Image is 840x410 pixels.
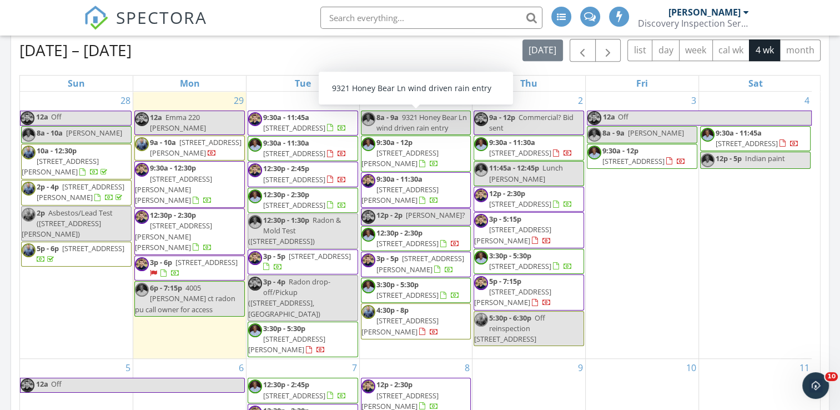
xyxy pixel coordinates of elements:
[716,128,799,148] a: 9:30a - 11:45a [STREET_ADDRESS]
[289,251,351,261] span: [STREET_ADDRESS]
[489,214,521,224] span: 3p - 5:15p
[489,276,521,286] span: 5p - 7:15p
[474,137,488,151] img: david.jpg
[263,174,325,184] span: [STREET_ADDRESS]
[576,92,585,109] a: Go to October 2, 2025
[248,323,262,337] img: david.jpg
[22,243,36,257] img: e44247eb5d754dae85a57f7dac8df971.jpeg
[779,39,821,61] button: month
[474,214,551,245] a: 3p - 5:15p [STREET_ADDRESS][PERSON_NAME]
[293,76,313,91] a: Tuesday
[376,210,403,220] span: 12p - 2p
[462,92,472,109] a: Go to October 1, 2025
[19,39,132,61] h2: [DATE] – [DATE]
[263,148,325,158] span: [STREET_ADDRESS]
[474,112,488,126] img: 45532e3d26bb4d59a13f8e15856718ef.jpeg
[263,138,346,158] a: 9:30a - 11:30a [STREET_ADDRESS]
[21,242,132,267] a: 5p - 6p [STREET_ADDRESS]
[248,251,262,265] img: 45532e3d26bb4d59a13f8e15856718ef.jpeg
[248,277,330,319] span: Radon drop-off/Pickup ([STREET_ADDRESS], [GEOGRAPHIC_DATA])
[263,200,325,210] span: [STREET_ADDRESS]
[472,92,586,359] td: Go to October 2, 2025
[134,256,245,281] a: 3p - 6p [STREET_ADDRESS]
[150,210,196,220] span: 12:30p - 2:30p
[570,39,596,62] button: Previous
[263,112,309,122] span: 9:30a - 11:45a
[746,76,764,91] a: Saturday
[135,283,235,314] span: 4005 [PERSON_NAME] ct radon pu call owner for access
[489,163,563,183] span: Lunch [PERSON_NAME]
[134,161,245,208] a: 9:30a - 12:30p [STREET_ADDRESS][PERSON_NAME][PERSON_NAME]
[178,76,202,91] a: Monday
[37,128,63,138] span: 8a - 10a
[618,112,628,122] span: Off
[361,174,439,205] a: 9:30a - 11:30a [STREET_ADDRESS][PERSON_NAME]
[474,287,551,307] span: [STREET_ADDRESS][PERSON_NAME]
[404,76,427,91] a: Wednesday
[263,379,346,400] a: 12:30p - 2:45p [STREET_ADDRESS]
[474,251,488,264] img: david.jpg
[489,137,572,158] a: 9:30a - 11:30a [STREET_ADDRESS]
[361,136,471,172] a: 9:30a - 12p [STREET_ADDRESS][PERSON_NAME]
[320,7,542,29] input: Search everything...
[150,257,238,278] a: 3p - 6p [STREET_ADDRESS]
[248,323,325,354] a: 3:30p - 5:30p [STREET_ADDRESS][PERSON_NAME]
[263,323,305,333] span: 3:30p - 5:30p
[474,313,545,344] span: Off reinspection [STREET_ADDRESS]
[361,137,439,168] a: 9:30a - 12p [STREET_ADDRESS][PERSON_NAME]
[263,112,346,133] a: 9:30a - 11:45a [STREET_ADDRESS]
[376,253,399,263] span: 3p - 5p
[376,253,464,274] span: [STREET_ADDRESS][PERSON_NAME]
[263,215,309,225] span: 12:30p - 1:30p
[474,212,584,248] a: 3p - 5:15p [STREET_ADDRESS][PERSON_NAME]
[150,137,242,158] span: [STREET_ADDRESS][PERSON_NAME]
[361,112,375,126] img: david.jpg
[135,210,149,224] img: 45532e3d26bb4d59a13f8e15856718ef.jpeg
[668,7,741,18] div: [PERSON_NAME]
[749,39,780,61] button: 4 wk
[22,128,36,142] img: david.jpg
[361,184,439,205] span: [STREET_ADDRESS][PERSON_NAME]
[361,305,375,319] img: e44247eb5d754dae85a57f7dac8df971.jpeg
[474,188,488,202] img: 45532e3d26bb4d59a13f8e15856718ef.jpeg
[698,92,812,359] td: Go to October 4, 2025
[489,188,572,209] a: 12p - 2:30p [STREET_ADDRESS]
[248,162,358,187] a: 12:30p - 2:45p [STREET_ADDRESS]
[84,6,108,30] img: The Best Home Inspection Software - Spectora
[361,148,439,168] span: [STREET_ADDRESS][PERSON_NAME]
[37,243,124,264] a: 5p - 6p [STREET_ADDRESS]
[248,378,358,403] a: 12:30p - 2:45p [STREET_ADDRESS]
[700,126,811,151] a: 9:30a - 11:45a [STREET_ADDRESS]
[701,153,715,167] img: david.jpg
[376,279,419,289] span: 3:30p - 5:30p
[489,261,551,271] span: [STREET_ADDRESS]
[376,279,460,300] a: 3:30p - 5:30p [STREET_ADDRESS]
[135,210,212,252] a: 12:30p - 2:30p [STREET_ADDRESS][PERSON_NAME][PERSON_NAME]
[246,92,359,359] td: Go to September 30, 2025
[22,146,109,177] a: 10a - 12:30p [STREET_ADDRESS][PERSON_NAME]
[376,174,422,184] span: 9:30a - 11:30a
[135,112,149,126] img: 45532e3d26bb4d59a13f8e15856718ef.jpeg
[150,137,242,158] a: 9a - 10a [STREET_ADDRESS][PERSON_NAME]
[345,92,359,109] a: Go to September 30, 2025
[232,92,246,109] a: Go to September 29, 2025
[489,251,531,261] span: 3:30p - 5:30p
[22,182,36,196] img: e44247eb5d754dae85a57f7dac8df971.jpeg
[489,112,515,122] span: 9a - 12p
[263,138,309,148] span: 9:30a - 11:30a
[135,257,149,271] img: 45532e3d26bb4d59a13f8e15856718ef.jpeg
[361,279,375,293] img: david.jpg
[248,163,262,177] img: 45532e3d26bb4d59a13f8e15856718ef.jpeg
[587,144,697,169] a: 9:30a - 12p [STREET_ADDRESS]
[248,379,262,393] img: david.jpg
[797,359,812,377] a: Go to October 11, 2025
[22,146,36,159] img: e44247eb5d754dae85a57f7dac8df971.jpeg
[376,379,413,389] span: 12p - 2:30p
[489,251,572,271] a: 3:30p - 5:30p [STREET_ADDRESS]
[361,305,439,336] a: 4:30p - 8p [STREET_ADDRESS][PERSON_NAME]
[263,163,346,184] a: 12:30p - 2:45p [STREET_ADDRESS]
[361,278,471,303] a: 3:30p - 5:30p [STREET_ADDRESS]
[263,251,285,261] span: 3p - 5p
[712,39,750,61] button: cal wk
[263,391,325,401] span: [STREET_ADDRESS]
